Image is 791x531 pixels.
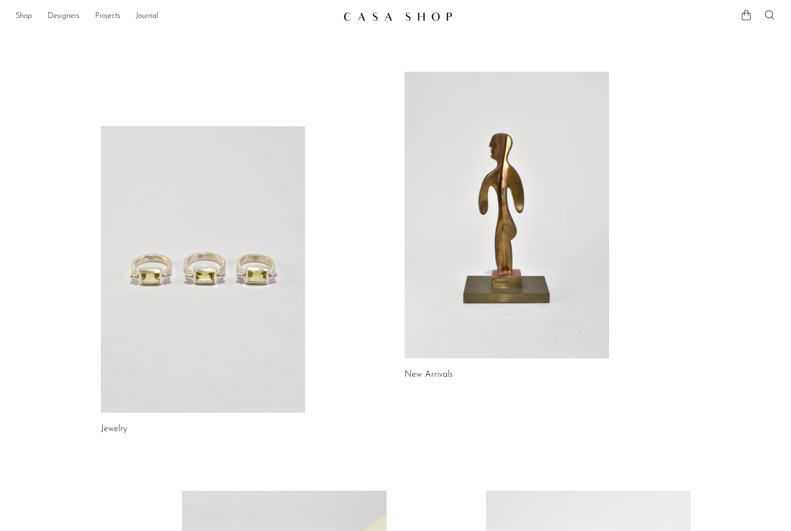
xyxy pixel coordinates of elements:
a: Journal [136,10,159,23]
a: New Arrivals [404,370,453,379]
a: Jewelry [101,425,127,434]
a: Projects [95,10,120,23]
ul: NEW HEADER MENU [16,8,336,25]
a: Designers [48,10,80,23]
a: Shop [16,10,32,23]
nav: Desktop navigation [16,8,336,25]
